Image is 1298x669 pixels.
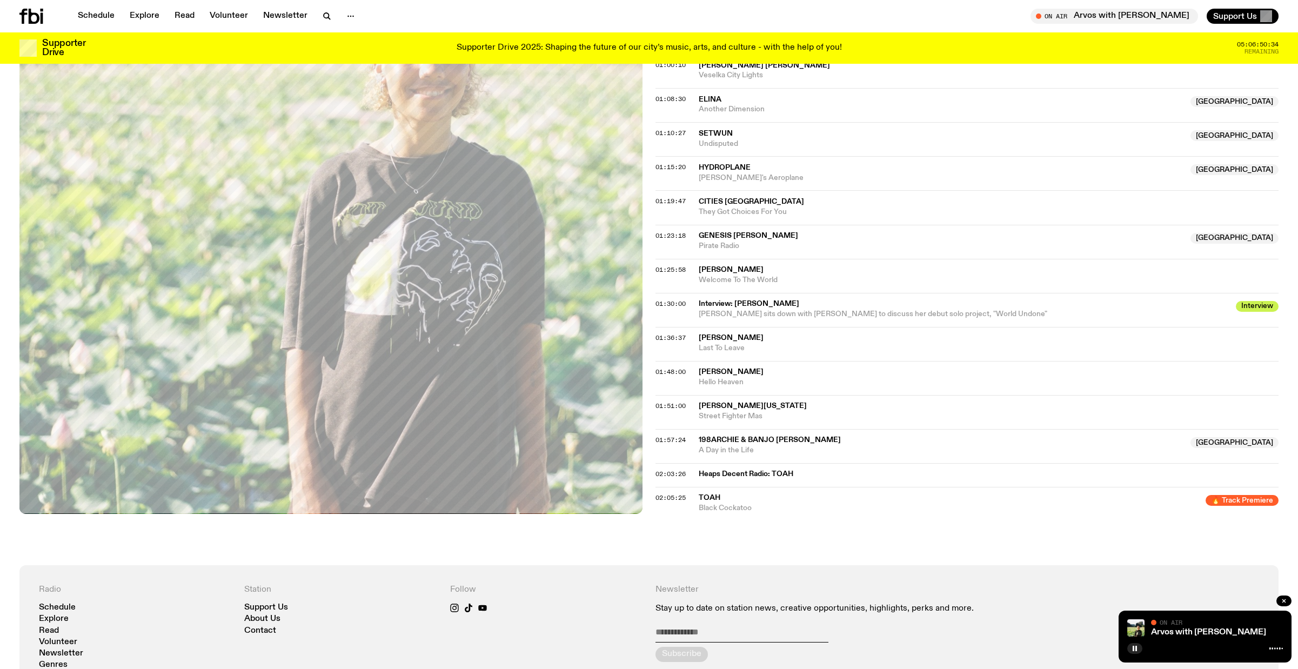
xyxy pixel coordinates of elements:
[168,9,201,24] a: Read
[257,9,314,24] a: Newsletter
[699,96,721,103] span: ELINA
[655,585,1054,595] h4: Newsletter
[699,343,1279,353] span: Last To Leave
[1206,495,1279,506] span: 🔥 Track Premiere
[244,627,276,635] a: Contact
[699,207,1279,217] span: They Got Choices For You
[699,232,798,239] span: Genesis [PERSON_NAME]
[71,9,121,24] a: Schedule
[244,604,288,612] a: Support Us
[699,139,1184,149] span: Undisputed
[655,197,686,205] span: 01:19:47
[1160,619,1182,626] span: On Air
[450,585,643,595] h4: Follow
[655,470,686,478] span: 02:03:26
[655,231,686,240] span: 01:23:18
[203,9,255,24] a: Volunteer
[244,585,437,595] h4: Station
[1190,437,1279,448] span: [GEOGRAPHIC_DATA]
[699,299,1229,309] span: Interview: [PERSON_NAME]
[699,368,764,376] span: [PERSON_NAME]
[1190,233,1279,244] span: [GEOGRAPHIC_DATA]
[1245,49,1279,55] span: Remaining
[699,445,1184,456] span: A Day in the Life
[123,9,166,24] a: Explore
[655,604,1054,614] p: Stay up to date on station news, creative opportunities, highlights, perks and more.
[39,627,59,635] a: Read
[699,310,1047,318] span: [PERSON_NAME] sits down with [PERSON_NAME] to discuss her debut solo project, "World Undone"
[1190,130,1279,141] span: [GEOGRAPHIC_DATA]
[655,647,708,662] button: Subscribe
[39,604,76,612] a: Schedule
[42,39,85,57] h3: Supporter Drive
[655,163,686,171] span: 01:15:20
[1237,42,1279,48] span: 05:06:50:34
[1190,164,1279,175] span: [GEOGRAPHIC_DATA]
[699,173,1184,183] span: [PERSON_NAME]'s Aeroplane
[1190,96,1279,107] span: [GEOGRAPHIC_DATA]
[1151,628,1266,637] a: Arvos with [PERSON_NAME]
[699,503,1199,513] span: Black Cockatoo
[1127,619,1145,637] img: Bri is smiling and wearing a black t-shirt. She is standing in front of a lush, green field. Ther...
[699,469,1272,479] span: Heaps Decent Radio: TOAH
[39,638,77,646] a: Volunteer
[655,265,686,274] span: 01:25:58
[655,493,686,502] span: 02:05:25
[655,333,686,342] span: 01:36:37
[699,164,751,171] span: Hydroplane
[1207,9,1279,24] button: Support Us
[699,275,1279,285] span: Welcome To The World
[699,411,1279,422] span: Street Fighter Mas
[655,299,686,308] span: 01:30:00
[699,436,841,444] span: 198archie & Banjo [PERSON_NAME]
[699,198,804,205] span: Cities [GEOGRAPHIC_DATA]
[655,436,686,444] span: 01:57:24
[39,585,231,595] h4: Radio
[699,334,764,342] span: [PERSON_NAME]
[1236,301,1279,312] span: Interview
[39,661,68,669] a: Genres
[655,129,686,137] span: 01:10:27
[655,402,686,410] span: 01:51:00
[699,70,1279,81] span: Veselka City Lights
[699,266,764,273] span: [PERSON_NAME]
[655,61,686,69] span: 01:00:10
[457,43,842,53] p: Supporter Drive 2025: Shaping the future of our city’s music, arts, and culture - with the help o...
[655,95,686,103] span: 01:08:30
[699,130,733,137] span: Setwun
[699,377,1279,387] span: Hello Heaven
[699,62,830,69] span: [PERSON_NAME] [PERSON_NAME]
[655,367,686,376] span: 01:48:00
[1213,11,1257,21] span: Support Us
[699,104,1184,115] span: Another Dimension
[39,650,83,658] a: Newsletter
[39,615,69,623] a: Explore
[1031,9,1198,24] button: On AirArvos with [PERSON_NAME]
[699,494,720,501] span: TOAH
[244,615,280,623] a: About Us
[699,241,1184,251] span: Pirate Radio
[699,402,807,410] span: [PERSON_NAME][US_STATE]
